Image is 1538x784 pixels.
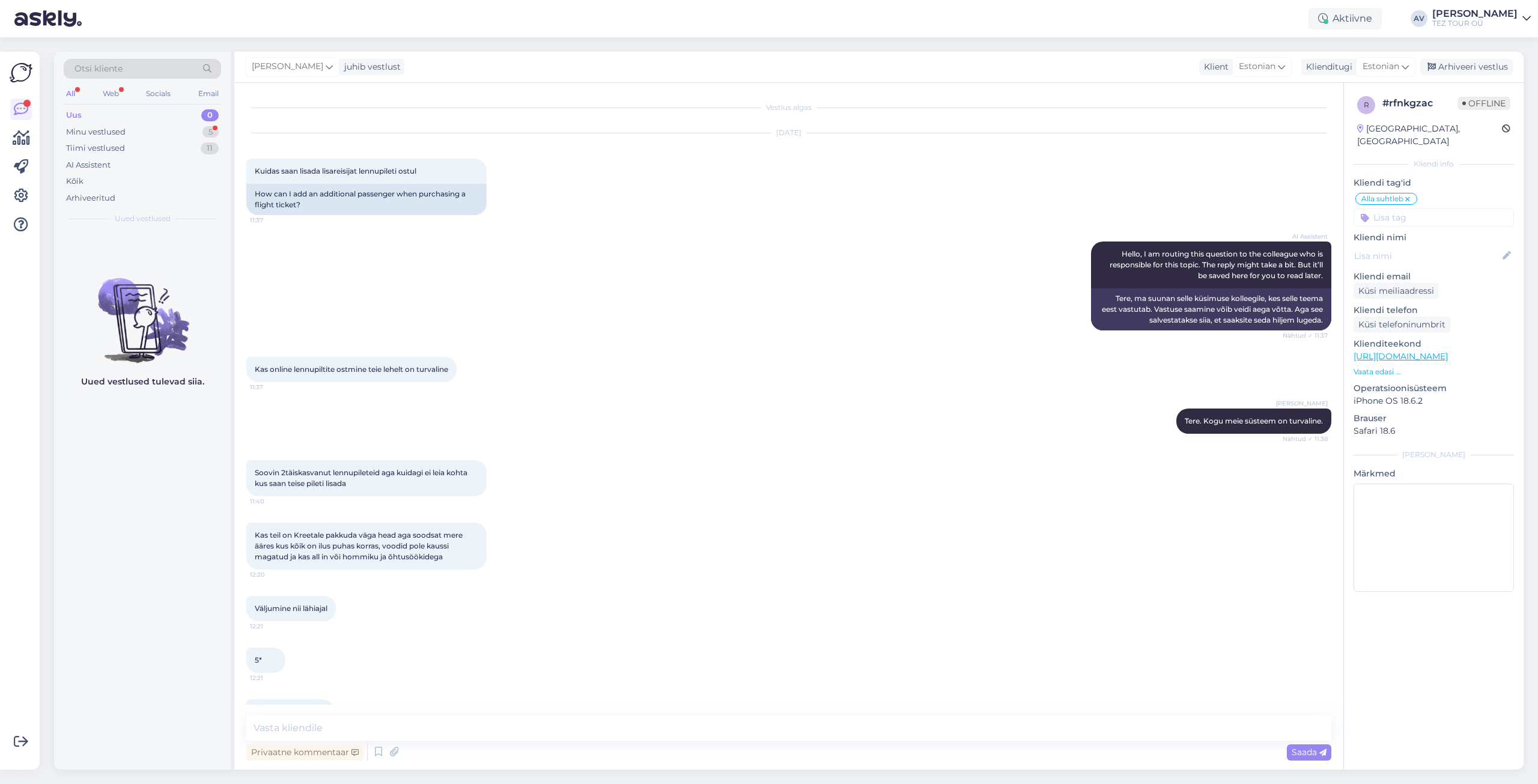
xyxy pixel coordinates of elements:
p: Operatsioonisüsteem [1354,382,1514,395]
div: Socials [144,86,173,102]
p: Uued vestlused tulevad siia. [81,375,204,388]
div: # rfnkgzac [1382,96,1457,111]
div: 5 [202,126,219,138]
p: Kliendi nimi [1354,231,1514,244]
div: Kõik [66,175,84,187]
p: iPhone OS 18.6.2 [1354,395,1514,407]
input: Lisa tag [1354,208,1514,226]
input: Lisa nimi [1354,249,1500,263]
span: r [1364,100,1369,109]
span: Tere. Kogu meie süsteem on turvaline. [1185,416,1323,425]
div: Arhiveeri vestlus [1420,59,1513,75]
div: Arhiveeritud [66,192,115,204]
p: Märkmed [1354,467,1514,480]
p: Brauser [1354,412,1514,425]
div: [PERSON_NAME] [1432,9,1518,19]
div: Web [100,86,121,102]
a: [URL][DOMAIN_NAME] [1354,351,1448,362]
span: Otsi kliente [74,62,123,75]
div: How can I add an additional passenger when purchasing a flight ticket? [246,184,487,215]
span: Offline [1457,97,1510,110]
div: Klienditugi [1301,61,1352,73]
p: Vaata edasi ... [1354,366,1514,377]
span: Estonian [1239,60,1275,73]
img: Askly Logo [10,61,32,84]
span: 12:21 [250,622,295,631]
span: [PERSON_NAME] [252,60,323,73]
a: [PERSON_NAME]TEZ TOUR OÜ [1432,9,1531,28]
img: No chats [54,257,231,365]
span: Kas teil on Kreetale pakkuda väga head aga soodsat mere ääres kus kõik on ilus puhas korras, vood... [255,530,464,561]
div: Klient [1199,61,1229,73]
div: AV [1411,10,1427,27]
div: [DATE] [246,127,1331,138]
span: Alla suhtleb [1361,195,1403,202]
span: 12:20 [250,570,295,579]
span: Uued vestlused [115,213,171,224]
div: Aktiivne [1309,8,1382,29]
span: Kuidas saan lisada lisareisijat lennupileti ostul [255,166,416,175]
p: Kliendi email [1354,270,1514,283]
p: Kliendi telefon [1354,304,1514,317]
span: 11:37 [250,383,295,392]
div: Uus [66,109,82,121]
p: Klienditeekond [1354,338,1514,350]
span: Kas online lennupiltite ostmine teie lehelt on turvaline [255,365,448,374]
div: 11 [201,142,219,154]
span: Soovin 2täiskasvanut lennupileteid aga kuidagi ei leia kohta kus saan teise pileti lisada [255,468,469,488]
div: 0 [201,109,219,121]
span: 11:37 [250,216,295,225]
div: [GEOGRAPHIC_DATA], [GEOGRAPHIC_DATA] [1357,123,1502,148]
div: Minu vestlused [66,126,126,138]
span: Saada [1292,747,1327,758]
p: Kliendi tag'id [1354,177,1514,189]
span: [PERSON_NAME] [1276,399,1328,408]
span: Hello, I am routing this question to the colleague who is responsible for this topic. The reply m... [1110,249,1325,280]
span: AI Assistent [1283,232,1328,241]
div: Tere, ma suunan selle küsimuse kolleegile, kes selle teema eest vastutab. Vastuse saamine võib ve... [1091,288,1331,330]
span: Estonian [1363,60,1399,73]
div: Küsi meiliaadressi [1354,283,1439,299]
span: Nähtud ✓ 11:37 [1283,331,1328,340]
div: Email [196,86,221,102]
div: AI Assistent [66,159,111,171]
div: Tiimi vestlused [66,142,125,154]
div: [PERSON_NAME] [1354,449,1514,460]
div: Küsi telefoninumbrit [1354,317,1450,333]
div: juhib vestlust [339,61,401,73]
div: Vestlus algas [246,102,1331,113]
div: All [64,86,78,102]
div: Privaatne kommentaar [246,744,363,761]
span: Nähtud ✓ 11:38 [1283,434,1328,443]
p: Safari 18.6 [1354,425,1514,437]
span: Väljumine nii lähiajal [255,604,327,613]
span: 12:21 [250,673,295,682]
div: TEZ TOUR OÜ [1432,19,1518,28]
div: Kliendi info [1354,159,1514,169]
span: 11:40 [250,497,295,506]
